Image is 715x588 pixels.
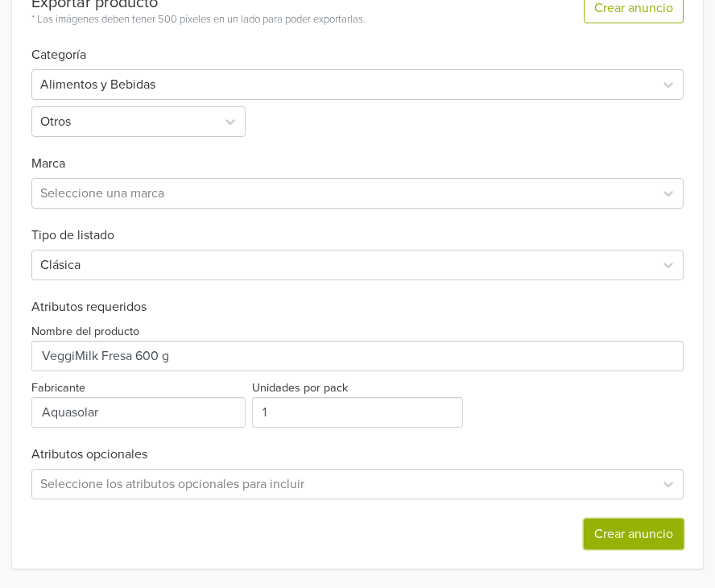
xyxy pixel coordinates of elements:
h6: Categoría [31,28,684,63]
label: Nombre del producto [31,323,139,341]
label: Fabricante [31,379,85,397]
div: * Las imágenes deben tener 500 píxeles en un lado para poder exportarlas. [31,12,366,28]
h6: Atributos requeridos [31,300,684,315]
button: Crear anuncio [584,519,684,549]
h6: Tipo de listado [31,209,684,243]
h6: Atributos opcionales [31,447,684,462]
h6: Marca [31,137,684,172]
label: Unidades por pack [252,379,348,397]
